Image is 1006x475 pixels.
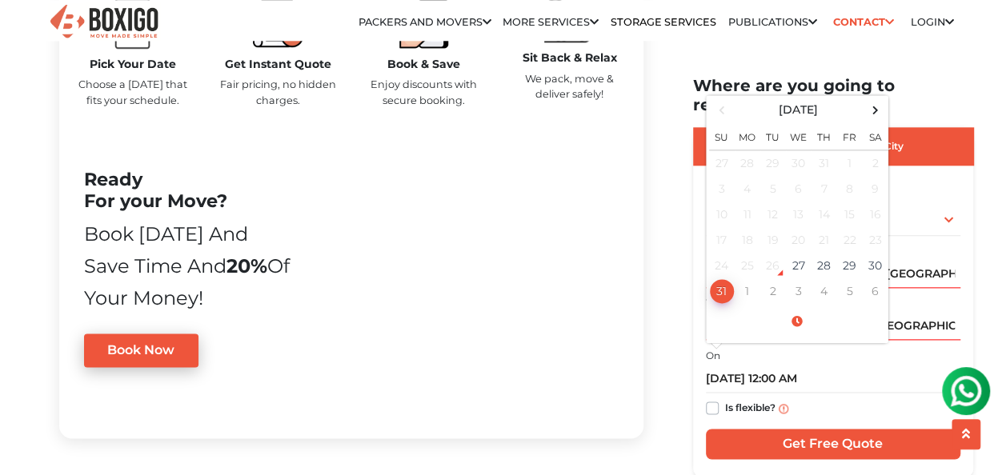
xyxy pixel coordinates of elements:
a: Contact [828,10,900,34]
h5: Pick Your Date [72,58,194,71]
th: Fr [837,122,863,151]
h2: Where are you going to relocate? [693,77,973,115]
input: Moving date [706,365,960,393]
p: Fair pricing, no hidden charges. [218,77,339,107]
th: Th [812,122,837,151]
th: Tu [760,122,786,151]
th: Su [709,122,735,151]
img: Boxigo [48,2,160,42]
label: On [706,349,720,364]
img: whatsapp-icon.svg [16,16,48,48]
button: scroll up [952,419,980,449]
h5: Book & Save [363,58,485,71]
a: More services [503,16,599,28]
h2: Ready For your Move? [84,169,293,212]
span: Previous Month [711,100,732,122]
div: 26 [761,254,785,278]
iframe: YouTube video player [316,149,618,401]
p: Enjoy discounts with secure booking. [363,77,485,107]
h5: Get Instant Quote [218,58,339,71]
th: We [786,122,812,151]
a: Publications [728,16,817,28]
th: Sa [863,122,888,151]
span: Next Month [864,100,886,122]
input: Get Free Quote [706,429,960,460]
p: We pack, move & deliver safely! [509,71,631,102]
a: Book Now [84,333,199,367]
a: Select Time [709,315,885,329]
a: Storage Services [610,16,715,28]
img: info [779,404,788,413]
h5: Sit Back & Relax [509,51,631,65]
b: 20% [226,254,267,277]
th: Select Month [735,99,863,122]
a: Packers and Movers [359,16,491,28]
div: Book [DATE] and Save time and of your money! [84,218,293,314]
th: Mo [735,122,760,151]
p: Choose a [DATE] that fits your schedule. [72,77,194,107]
a: Login [911,16,954,28]
label: Is flexible? [725,399,776,416]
